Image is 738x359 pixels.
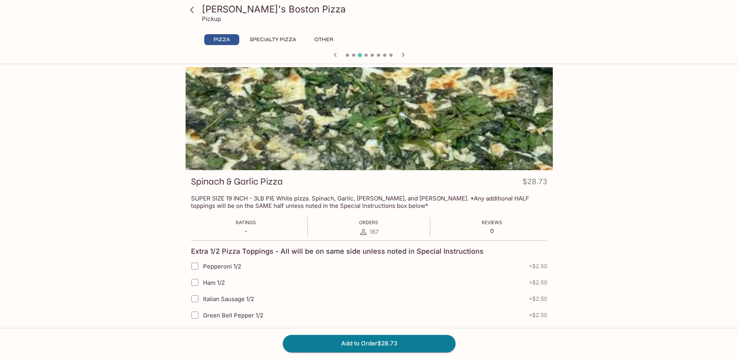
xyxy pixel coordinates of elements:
span: + $2.50 [529,312,547,318]
p: Pickup [202,15,221,23]
span: Italian Sausage 1/2 [203,295,254,303]
span: + $2.50 [529,279,547,286]
span: Orders [359,220,378,225]
span: + $2.50 [529,263,547,269]
p: 0 [482,227,502,235]
span: Ratings [236,220,256,225]
span: Pepperoni 1/2 [203,263,241,270]
span: 167 [370,228,379,235]
button: Pizza [204,34,239,45]
button: Specialty Pizza [245,34,300,45]
p: - [236,227,256,235]
button: Add to Order$28.73 [283,335,456,352]
h3: Spinach & Garlic Pizza [191,176,283,188]
span: + $2.50 [529,296,547,302]
span: Green Bell Pepper 1/2 [203,312,263,319]
h4: Extra 1/2 Pizza Toppings - All will be on same side unless noted in Special Instructions [191,247,484,256]
span: Ham 1/2 [203,279,225,286]
button: Other [307,34,342,45]
div: Spinach & Garlic Pizza [186,67,553,170]
span: Reviews [482,220,502,225]
p: SUPER SIZE 19 INCH - 3LB PIE White pizza. Spinach, Garlic, [PERSON_NAME], and [PERSON_NAME]. *Any... [191,195,547,209]
h4: $28.73 [522,176,547,191]
h3: [PERSON_NAME]'s Boston Pizza [202,3,550,15]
